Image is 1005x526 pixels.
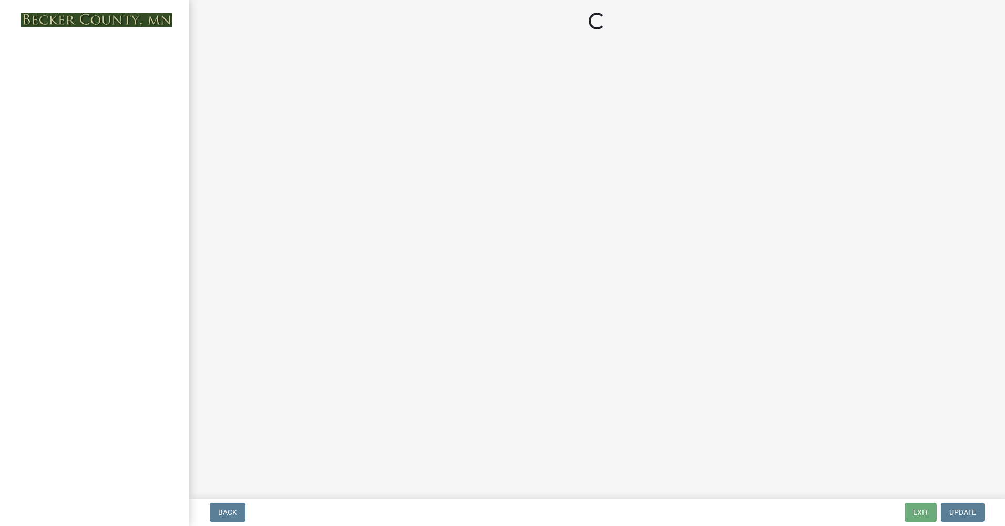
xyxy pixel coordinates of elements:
span: Back [218,508,237,517]
span: Update [949,508,976,517]
button: Update [941,503,985,522]
button: Exit [905,503,937,522]
img: Becker County, Minnesota [21,13,172,27]
button: Back [210,503,245,522]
